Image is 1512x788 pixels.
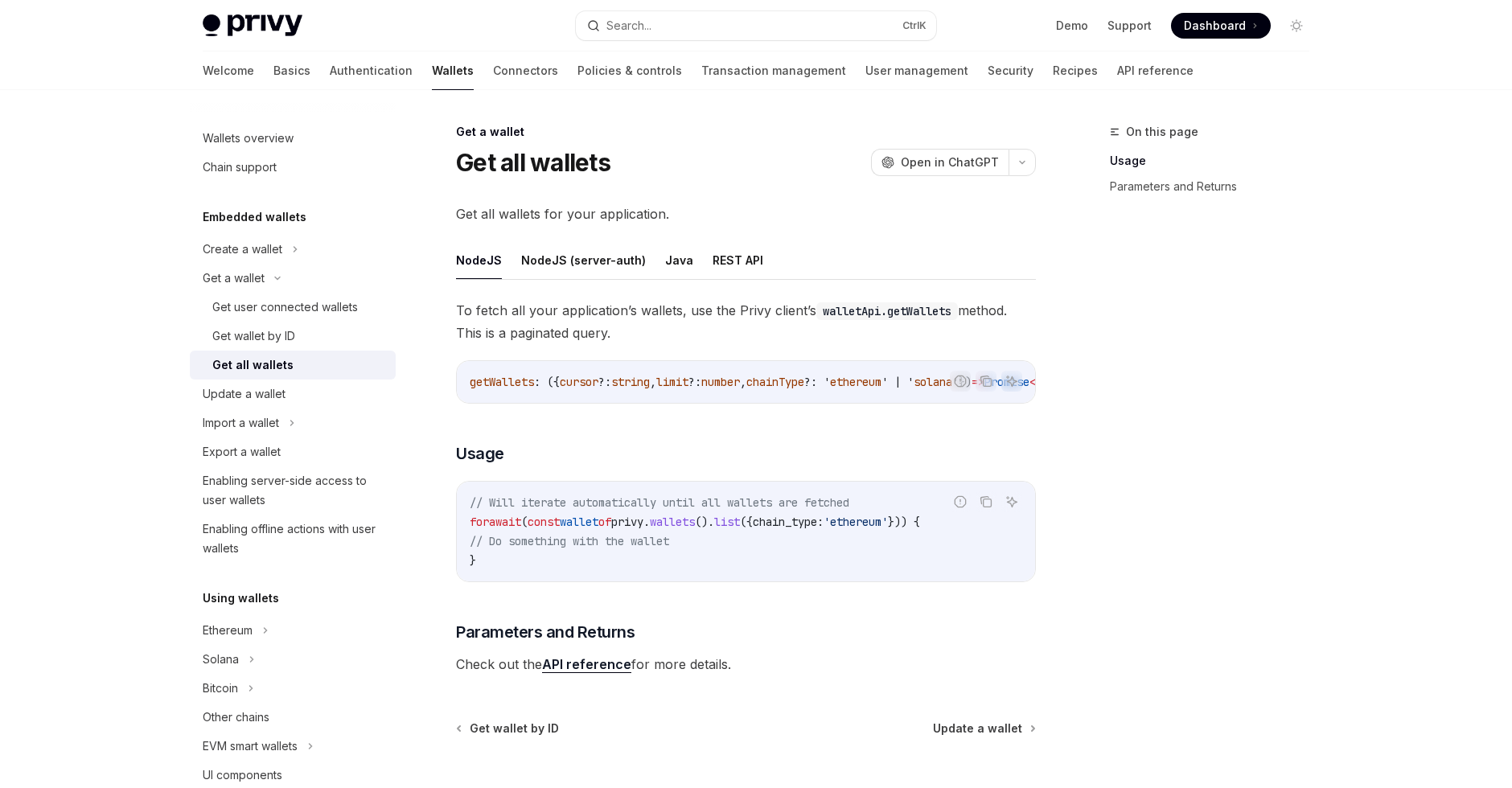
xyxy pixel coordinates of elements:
[212,298,358,317] div: Get user connected wallets
[611,515,643,529] span: privy
[714,515,740,529] span: list
[902,19,927,32] span: Ctrl K
[606,16,651,35] div: Search...
[598,515,611,529] span: of
[746,375,804,389] span: chainType
[203,269,265,288] div: Get a wallet
[1110,174,1322,199] a: Parameters and Returns
[190,437,396,466] a: Export a wallet
[881,375,914,389] span: ' | '
[203,708,269,727] div: Other chains
[190,322,396,351] a: Get wallet by ID
[1056,18,1088,34] a: Demo
[493,51,558,90] a: Connectors
[273,51,310,90] a: Basics
[203,207,306,227] h5: Embedded wallets
[871,149,1009,176] button: Open in ChatGPT
[203,413,279,433] div: Import a wallet
[190,380,396,408] a: Update a wallet
[190,153,396,182] a: Chain support
[203,14,302,37] img: light logo
[203,589,279,608] h5: Using wallets
[190,124,396,153] a: Wallets overview
[888,515,920,529] span: })) {
[190,466,396,515] a: Enabling server-side access to user wallets
[988,51,1033,90] a: Security
[470,375,534,389] span: getWallets
[1001,491,1022,512] button: Ask AI
[740,375,746,389] span: ,
[933,720,1034,737] a: Update a wallet
[190,351,396,380] a: Get all wallets
[456,203,1036,225] span: Get all wallets for your application.
[190,515,396,563] a: Enabling offline actions with user wallets
[804,375,830,389] span: ?: '
[542,656,631,673] a: API reference
[456,148,610,177] h1: Get all wallets
[534,375,560,389] span: : ({
[976,491,996,512] button: Copy the contents from the code block
[203,621,253,640] div: Ethereum
[203,737,298,756] div: EVM smart wallets
[456,241,502,279] button: NodeJS
[203,519,386,558] div: Enabling offline actions with user wallets
[560,375,598,389] span: cursor
[824,515,888,529] span: 'ethereum'
[1107,18,1152,34] a: Support
[665,241,693,279] button: Java
[816,302,958,320] code: walletApi.getWallets
[1053,51,1098,90] a: Recipes
[1171,13,1271,39] a: Dashboard
[456,299,1036,344] span: To fetch all your application’s wallets, use the Privy client’s method. This is a paginated query.
[1184,18,1246,34] span: Dashboard
[950,371,971,392] button: Report incorrect code
[470,534,669,548] span: // Do something with the wallet
[656,375,688,389] span: limit
[577,51,682,90] a: Policies & controls
[643,515,650,529] span: .
[950,491,971,512] button: Report incorrect code
[1029,375,1036,389] span: <
[650,515,695,529] span: wallets
[933,720,1022,737] span: Update a wallet
[203,384,286,404] div: Update a wallet
[611,375,650,389] span: string
[650,375,656,389] span: ,
[470,720,559,737] span: Get wallet by ID
[203,129,294,148] div: Wallets overview
[470,515,489,529] span: for
[456,621,635,643] span: Parameters and Returns
[456,124,1036,140] div: Get a wallet
[212,326,295,346] div: Get wallet by ID
[560,515,598,529] span: wallet
[914,375,952,389] span: solana
[830,375,881,389] span: ethereum
[203,471,386,510] div: Enabling server-side access to user wallets
[740,515,753,529] span: ({
[432,51,474,90] a: Wallets
[753,515,824,529] span: chain_type:
[330,51,413,90] a: Authentication
[521,241,646,279] button: NodeJS (server-auth)
[1284,13,1309,39] button: Toggle dark mode
[489,515,521,529] span: await
[190,703,396,732] a: Other chains
[203,679,238,698] div: Bitcoin
[713,241,763,279] button: REST API
[701,51,846,90] a: Transaction management
[458,720,559,737] a: Get wallet by ID
[701,375,740,389] span: number
[1001,371,1022,392] button: Ask AI
[203,51,254,90] a: Welcome
[1126,122,1198,142] span: On this page
[865,51,968,90] a: User management
[190,293,396,322] a: Get user connected wallets
[576,11,936,40] button: Search...CtrlK
[695,515,714,529] span: ().
[1110,148,1322,174] a: Usage
[521,515,528,529] span: (
[203,650,239,669] div: Solana
[598,375,611,389] span: ?:
[1117,51,1194,90] a: API reference
[203,158,277,177] div: Chain support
